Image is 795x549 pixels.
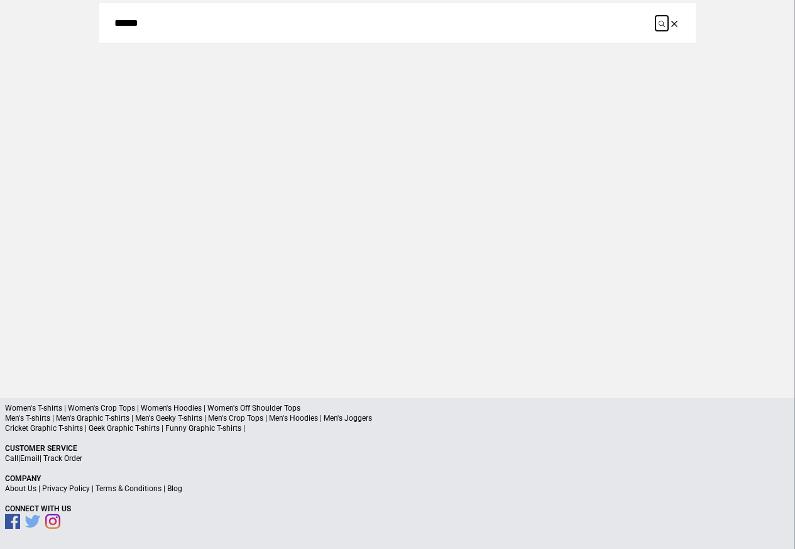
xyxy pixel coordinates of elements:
p: Men's T-shirts | Men's Graphic T-shirts | Men's Geeky T-shirts | Men's Crop Tops | Men's Hoodies ... [5,413,790,423]
button: Clear the search query. [668,16,681,31]
p: | | [5,453,790,463]
a: Terms & Conditions [96,484,162,493]
p: Cricket Graphic T-shirts | Geek Graphic T-shirts | Funny Graphic T-shirts | [5,423,790,433]
p: Connect With Us [5,504,790,514]
a: Call [5,454,18,463]
a: Email [20,454,40,463]
p: Company [5,474,790,484]
a: Privacy Policy [42,484,90,493]
p: | | | [5,484,790,494]
a: About Us [5,484,36,493]
a: Track Order [43,454,82,463]
button: Submit your search query. [655,16,668,31]
p: Women's T-shirts | Women's Crop Tops | Women's Hoodies | Women's Off Shoulder Tops [5,403,790,413]
p: Customer Service [5,443,790,453]
a: Blog [167,484,182,493]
